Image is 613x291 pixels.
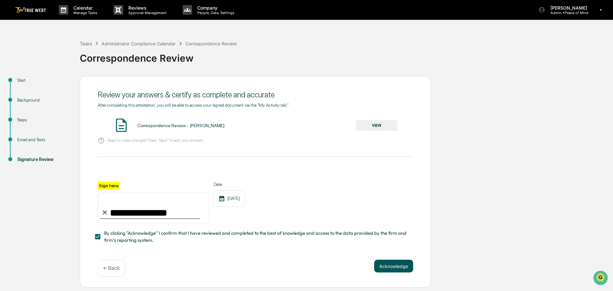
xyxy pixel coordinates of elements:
[6,131,11,136] div: 🖐️
[80,47,610,64] div: Correspondence Review
[29,49,105,55] div: Start new chat
[17,117,70,123] div: Steps
[68,5,101,11] p: Calendar
[98,90,413,99] div: Review your answers & certify as complete and accurate
[6,81,17,91] img: Tammy Steffen
[46,131,51,136] div: 🗄️
[102,41,176,46] div: Administrator Compliance Calendar
[104,230,408,244] span: By clicking "Acknowledge" I confirm that I have reviewed and completed to the best of knowledge a...
[374,260,413,272] button: Acknowledge
[68,11,101,15] p: Manage Tasks
[64,158,77,163] span: Pylon
[29,55,88,60] div: We're available if you need us!
[99,70,116,77] button: See all
[45,158,77,163] a: Powered byPylon
[13,131,41,137] span: Preclearance
[57,104,70,109] span: [DATE]
[17,77,70,84] div: Start
[6,143,11,149] div: 🔎
[6,71,43,76] div: Past conversations
[20,87,52,92] span: [PERSON_NAME]
[57,87,70,92] span: [DATE]
[20,104,52,109] span: [PERSON_NAME]
[17,97,70,103] div: Background
[192,5,238,11] p: Company
[98,103,289,108] span: After completing this attestation, you will be able to access your signed document via the "My Ac...
[44,128,82,140] a: 🗄️Attestations
[6,98,17,108] img: Tammy Steffen
[17,156,70,163] div: Signature Review
[109,51,116,58] button: Start new chat
[113,117,129,133] img: Document Icon
[214,182,245,187] label: Date
[53,131,79,137] span: Attestations
[137,123,224,128] div: Correspondence Review - [PERSON_NAME]
[107,138,203,143] p: Need to make changes? Press "Back" to edit your answers
[356,120,397,131] button: VIEW
[98,182,119,189] label: Sign here
[13,143,40,149] span: Data Lookup
[17,136,70,143] div: Email and Texts
[593,270,610,287] iframe: Open customer support
[103,265,120,271] p: ← Back
[123,5,170,11] p: Reviews
[4,128,44,140] a: 🖐️Preclearance
[214,190,245,207] div: [DATE]
[123,11,170,15] p: Approval Management
[6,13,116,24] p: How can we help?
[545,5,590,11] p: [PERSON_NAME]
[80,41,92,46] div: Tasks
[192,11,238,15] p: People, Data, Settings
[6,49,18,60] img: 1746055101610-c473b297-6a78-478c-a979-82029cc54cd1
[53,104,55,109] span: •
[4,140,43,152] a: 🔎Data Lookup
[15,7,46,13] img: logo
[53,87,55,92] span: •
[13,49,25,60] img: 8933085812038_c878075ebb4cc5468115_72.jpg
[545,11,590,15] p: Admin • Peace of Mind
[185,41,237,46] div: Correspondence Review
